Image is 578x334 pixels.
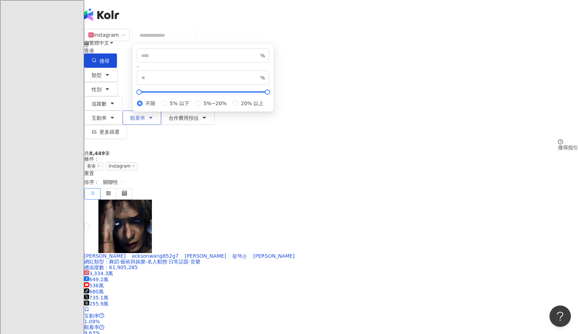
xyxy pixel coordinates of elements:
span: 類型 [92,72,102,78]
span: 名人動態 [147,259,167,264]
button: 性別 [84,82,118,96]
span: 不限 [143,99,158,107]
span: 觀看率 [130,115,145,121]
div: 共 筆 [84,150,578,156]
span: 536萬 [84,283,104,288]
img: logo [84,8,119,21]
span: % [260,74,265,82]
div: 搜尋指引 [558,145,578,150]
span: 互動率 [92,115,107,121]
span: 更多篩選 [99,129,119,135]
span: 8,449 [89,150,105,156]
div: 網紅類型 ： [84,259,578,264]
span: question-circle [99,313,104,318]
span: · [119,259,121,264]
span: % [260,52,265,60]
span: · [189,259,190,264]
span: [PERSON_NAME] [185,253,226,259]
span: 日常話題 [169,259,189,264]
button: 類型 [84,68,118,82]
span: 3,334.3萬 [84,271,113,276]
span: [PERSON_NAME] [253,253,295,259]
span: environment [84,42,89,47]
span: 5% 以下 [167,99,192,107]
button: 追蹤數 [84,96,123,111]
div: 1.09% [84,319,578,324]
div: 排序： [84,176,578,188]
span: 觀看率 [84,324,99,330]
span: 649.2萬 [84,277,108,282]
span: - [137,64,139,70]
span: 藝術與娛樂 [121,259,145,264]
div: 總追蹤數 ： 61,905,285 [84,264,578,270]
img: KOL Avatar [98,200,152,253]
span: acksonwang852g7 [132,253,178,259]
div: Instagram [88,29,119,41]
button: 更多篩選 [84,125,127,139]
button: 搜尋 [84,53,117,68]
span: question-circle [558,139,563,144]
span: 搜尋 [99,58,109,64]
span: 舞蹈 [109,259,119,264]
span: 5%~20% [201,99,230,107]
span: 255.9萬 [84,301,108,307]
span: [PERSON_NAME] [84,253,126,259]
span: 追蹤數 [92,101,107,107]
button: 互動率 [84,111,123,125]
span: Instagram [106,162,138,170]
span: 香港 [84,162,103,170]
button: 合作費用預估 [161,111,215,125]
span: 20% 以上 [238,99,267,107]
span: 互動率 [84,313,99,319]
button: 觀看率 [123,111,161,125]
span: · [167,259,169,264]
span: 680萬 [84,289,104,294]
span: 音樂 [190,259,200,264]
div: 香港 [84,48,578,53]
div: 重置 [84,170,578,176]
span: 合作費用預估 [169,115,199,121]
iframe: Help Scout Beacon - Open [549,305,571,327]
span: question-circle [99,325,104,330]
span: 735.1萬 [84,295,108,300]
span: 性別 [92,87,102,92]
span: 왕잭슨 [232,253,247,259]
span: 條件 ： [84,156,99,162]
span: · [145,259,147,264]
span: 關聯性 [103,176,124,188]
